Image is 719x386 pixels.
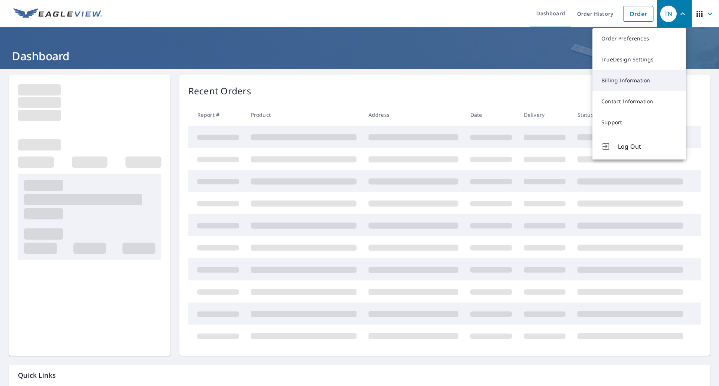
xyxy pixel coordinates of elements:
[592,28,686,49] a: Order Preferences
[188,104,245,126] th: Report #
[518,104,571,126] th: Delivery
[592,91,686,112] a: Contact Information
[362,104,464,126] th: Address
[9,48,710,64] h1: Dashboard
[13,8,102,19] img: EV Logo
[571,104,689,126] th: Status
[188,84,251,98] p: Recent Orders
[623,6,653,22] a: Order
[245,104,362,126] th: Product
[660,6,677,22] div: TN
[592,112,686,133] a: Support
[464,104,518,126] th: Date
[18,371,701,380] p: Quick Links
[592,133,686,159] button: Log Out
[592,70,686,91] a: Billing Information
[592,49,686,70] a: TrueDesign Settings
[618,142,677,151] span: Log Out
